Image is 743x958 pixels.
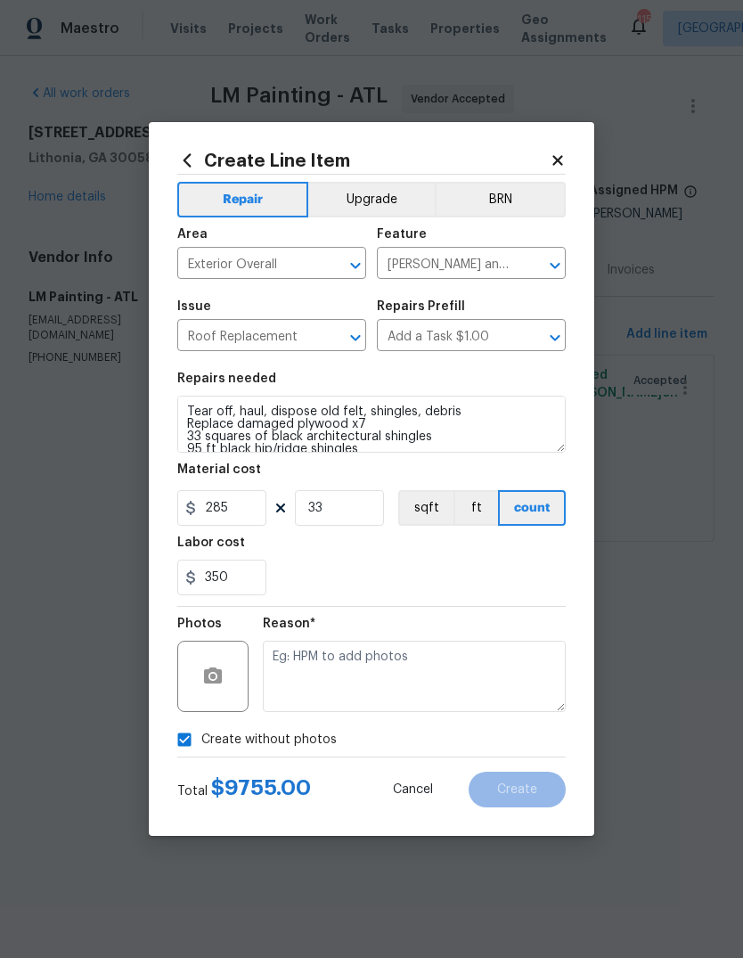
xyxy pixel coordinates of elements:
h5: Photos [177,618,222,630]
h5: Material cost [177,463,261,476]
button: Upgrade [308,182,436,217]
button: Open [343,253,368,278]
span: Cancel [393,783,433,797]
button: Open [543,253,567,278]
h5: Labor cost [177,536,245,549]
button: Open [543,325,567,350]
span: Create [497,783,537,797]
button: sqft [398,490,453,526]
button: Create [469,772,566,807]
h5: Reason* [263,618,315,630]
button: count [498,490,566,526]
button: BRN [435,182,566,217]
h5: Repairs needed [177,373,276,385]
h5: Repairs Prefill [377,300,465,313]
textarea: Tear off, haul, dispose old felt, shingles, debris Replace damaged plywood x7 33 squares of black... [177,396,566,453]
span: Create without photos [201,731,337,749]
button: Repair [177,182,308,217]
div: Total [177,779,311,800]
h5: Issue [177,300,211,313]
button: Open [343,325,368,350]
button: ft [453,490,498,526]
button: Cancel [364,772,461,807]
h5: Feature [377,228,427,241]
h2: Create Line Item [177,151,550,170]
h5: Area [177,228,208,241]
span: $ 9755.00 [211,777,311,798]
